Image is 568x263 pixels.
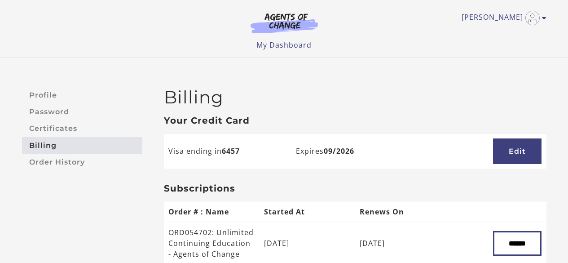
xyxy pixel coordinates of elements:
th: Renews On [355,201,451,222]
td: Visa ending in [164,133,291,169]
a: Profile [22,87,142,103]
a: Edit [493,138,542,164]
a: Billing [22,137,142,154]
a: Password [22,103,142,120]
img: Agents of Change Logo [241,13,327,33]
th: Started At [260,201,355,222]
b: 6457 [222,146,240,156]
a: Certificates [22,120,142,137]
td: Expires [291,133,419,169]
b: 09/2026 [324,146,354,156]
h3: Your Credit Card [164,115,546,126]
h3: Subscriptions [164,183,546,194]
th: Order # : Name [164,201,260,222]
a: Order History [22,154,142,170]
h2: Billing [164,87,546,108]
a: My Dashboard [256,40,312,50]
a: Toggle menu [462,11,542,25]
